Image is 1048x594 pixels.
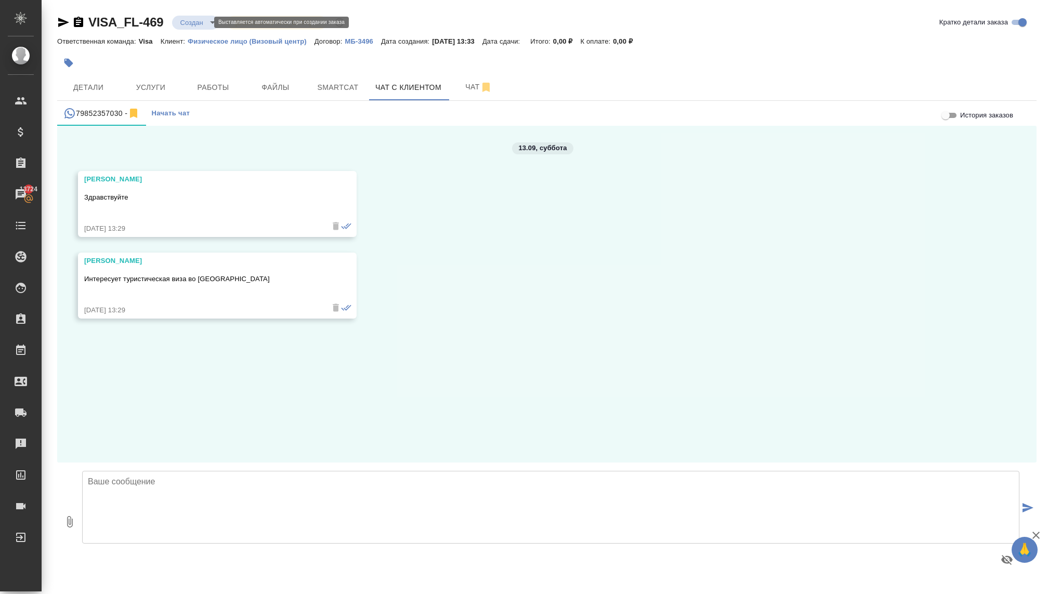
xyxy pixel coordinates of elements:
span: Кратко детали заказа [939,17,1008,28]
svg: Отписаться [480,81,492,94]
p: Физическое лицо (Визовый центр) [188,37,315,45]
p: [DATE] 13:33 [432,37,482,45]
span: Детали [63,81,113,94]
p: 0,00 ₽ [613,37,640,45]
a: Физическое лицо (Визовый центр) [188,36,315,45]
div: [PERSON_NAME] [84,256,320,266]
p: Visa [139,37,161,45]
p: К оплате: [581,37,613,45]
a: 13724 [3,181,39,207]
span: 13724 [14,184,44,194]
p: 13.09, суббота [518,143,567,153]
p: Итого: [530,37,553,45]
button: Начать чат [146,101,195,126]
button: Скопировать ссылку для ЯМессенджера [57,16,70,29]
button: 🙏 [1012,537,1038,563]
p: 0,00 ₽ [553,37,581,45]
div: Создан [172,16,219,30]
button: [DEMOGRAPHIC_DATA] [232,18,314,27]
div: Создан [227,16,326,30]
span: Чат с клиентом [375,81,441,94]
a: VISA_FL-469 [88,15,164,29]
p: Договор: [315,37,345,45]
p: Интересует туристическая виза во [GEOGRAPHIC_DATA] [84,274,320,284]
span: 🙏 [1016,539,1033,561]
div: simple tabs example [57,101,1037,126]
a: МБ-3496 [345,36,381,45]
button: Предпросмотр [994,547,1019,572]
div: [PERSON_NAME] [84,174,320,184]
p: Дата создания: [381,37,432,45]
button: Скопировать ссылку [72,16,85,29]
div: 79852357030 (Igor) - (undefined) [63,107,140,120]
p: Клиент: [161,37,188,45]
span: История заказов [960,110,1013,121]
button: Добавить тэг [57,51,80,74]
span: Smartcat [313,81,363,94]
div: [DATE] 13:29 [84,305,320,315]
div: [DATE] 13:29 [84,223,320,234]
span: Файлы [251,81,300,94]
button: Доп статусы указывают на важность/срочность заказа [333,16,346,29]
p: Ответственная команда: [57,37,139,45]
button: Создан [177,18,206,27]
span: Начать чат [151,108,190,120]
span: Услуги [126,81,176,94]
p: Дата сдачи: [482,37,522,45]
p: Здравствуйте [84,192,320,203]
p: МБ-3496 [345,37,381,45]
span: Работы [188,81,238,94]
span: Чат [454,81,504,94]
